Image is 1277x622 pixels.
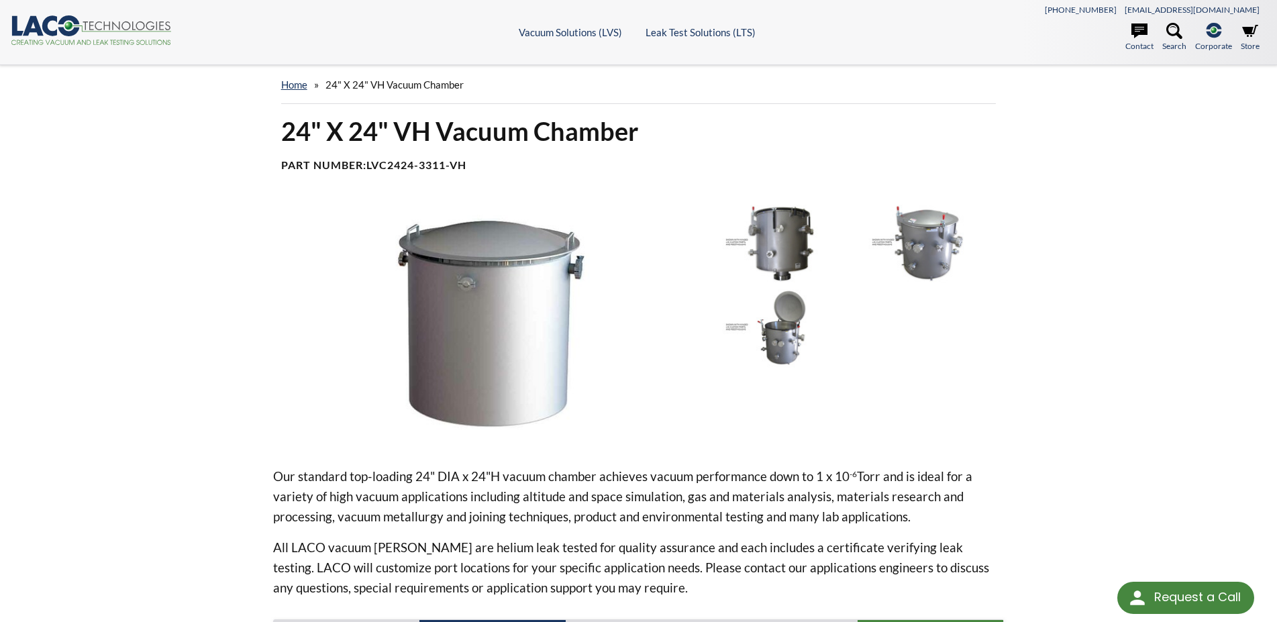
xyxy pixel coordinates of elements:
a: Leak Test Solutions (LTS) [646,26,756,38]
h4: Part Number: [281,158,997,172]
sup: -6 [850,469,857,479]
a: [PHONE_NUMBER] [1045,5,1117,15]
a: Contact [1125,23,1154,52]
p: Our standard top-loading 24" DIA x 24"H vacuum chamber achieves vacuum performance down to 1 x 10... [273,466,1005,527]
img: LVC2424-3311-VH Vacuum Chamber, front view [273,205,701,445]
img: round button [1127,587,1148,609]
a: Search [1162,23,1186,52]
span: Corporate [1195,40,1232,52]
img: Series VH Chamber with Additional Ports and Feedthroughs, open lid [711,289,851,367]
a: Vacuum Solutions (LVS) [519,26,622,38]
a: home [281,79,307,91]
h1: 24" X 24" VH Vacuum Chamber [281,115,997,148]
img: Series VH Chamber with Hinged Lid Custom Ports, rear view [711,205,851,282]
a: Store [1241,23,1260,52]
p: All LACO vacuum [PERSON_NAME] are helium leak tested for quality assurance and each includes a ce... [273,537,1005,598]
div: Request a Call [1154,582,1241,613]
img: Series VH Chamber with Hinged Lid, Custom Ports and Feedthroughs, angled view [858,205,997,282]
span: 24" X 24" VH Vacuum Chamber [325,79,464,91]
div: » [281,66,997,104]
b: LVC2424-3311-VH [366,158,466,171]
a: [EMAIL_ADDRESS][DOMAIN_NAME] [1125,5,1260,15]
div: Request a Call [1117,582,1254,614]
